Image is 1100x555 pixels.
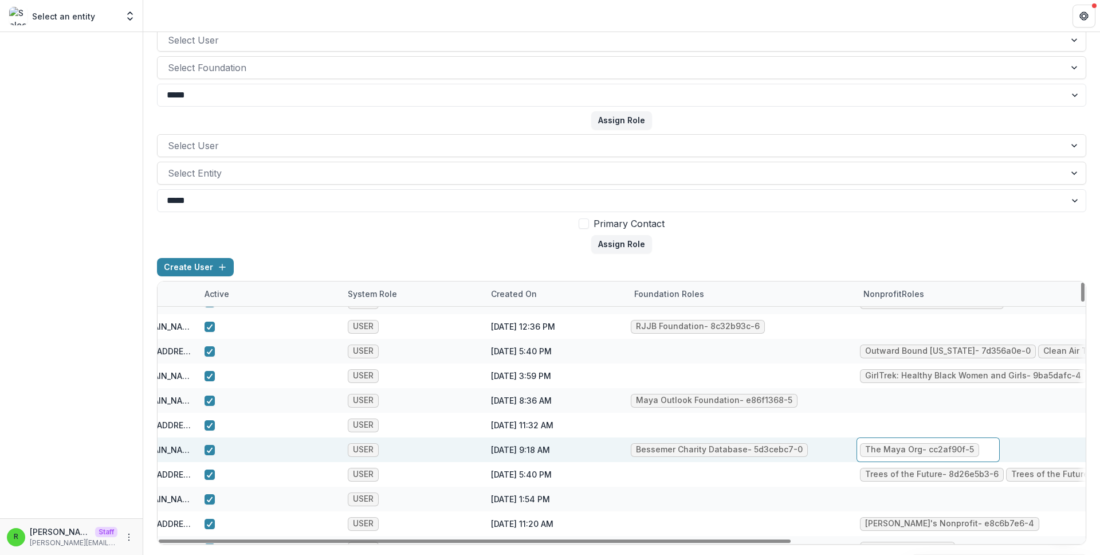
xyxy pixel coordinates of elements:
div: [PERSON_NAME]'s Nonprofit - e8c6b7e6-4 [865,519,1034,529]
p: Staff [95,527,117,537]
div: System Role [341,282,484,306]
span: USER [353,519,374,529]
span: Primary Contact [594,217,665,230]
div: [DATE] 1:54 PM [484,487,627,511]
img: Select an entity [9,7,27,25]
div: [DATE] 9:18 AM [484,437,627,462]
div: [DATE] 11:32 AM [484,413,627,437]
button: Assign Role [591,111,652,130]
button: Get Help [1072,5,1095,28]
button: More [122,530,136,544]
div: [DATE] 3:59 PM [484,364,627,388]
div: [DATE] 5:40 PM [484,462,627,487]
p: [PERSON_NAME][EMAIL_ADDRESS][DOMAIN_NAME] [30,538,117,548]
div: nonprofitRoles [857,282,1086,306]
div: Temelio - 95507dfe-c [865,544,950,553]
div: Created on [484,282,627,306]
div: GirlTrek: Healthy Black Women and Girls - 9ba5dafc-4 [865,371,1081,381]
button: Create User [157,258,234,276]
div: Active [198,282,341,306]
div: RJJB Foundation - 8c32b93c-6 [636,322,760,331]
div: [DATE] 11:20 AM [484,511,627,536]
span: USER [353,396,374,405]
div: The Maya Org - cc2af90f-5 [865,445,974,455]
span: USER [353,371,374,381]
div: Maya Outlook Foundation - e86f1368-5 [636,396,792,405]
div: Trees of the Future - 8d26e5b3-6 [865,470,999,479]
button: Assign Role [591,235,652,253]
span: USER [353,420,374,430]
span: USER [353,470,374,479]
div: Ruthwick [14,533,18,541]
span: USER [353,445,374,455]
div: [DATE] 8:36 AM [484,388,627,413]
div: Bessemer Charity Database - 5d3cebc7-0 [636,445,803,455]
button: Open entity switcher [122,5,138,28]
span: USER [353,322,374,331]
div: Outward Bound [US_STATE] - 7d356a0e-0 [865,346,1031,356]
div: System Role [341,288,404,300]
div: Created on [484,288,544,300]
p: [PERSON_NAME] [30,526,91,538]
div: nonprofitRoles [857,288,931,300]
div: [DATE] 12:36 PM [484,314,627,339]
div: Foundation Roles [627,282,857,306]
span: USER [353,494,374,504]
div: Foundation Roles [627,288,711,300]
p: Select an entity [32,10,95,22]
div: Active [198,288,236,300]
span: USER [353,346,374,356]
div: [DATE] 5:40 PM [484,339,627,364]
